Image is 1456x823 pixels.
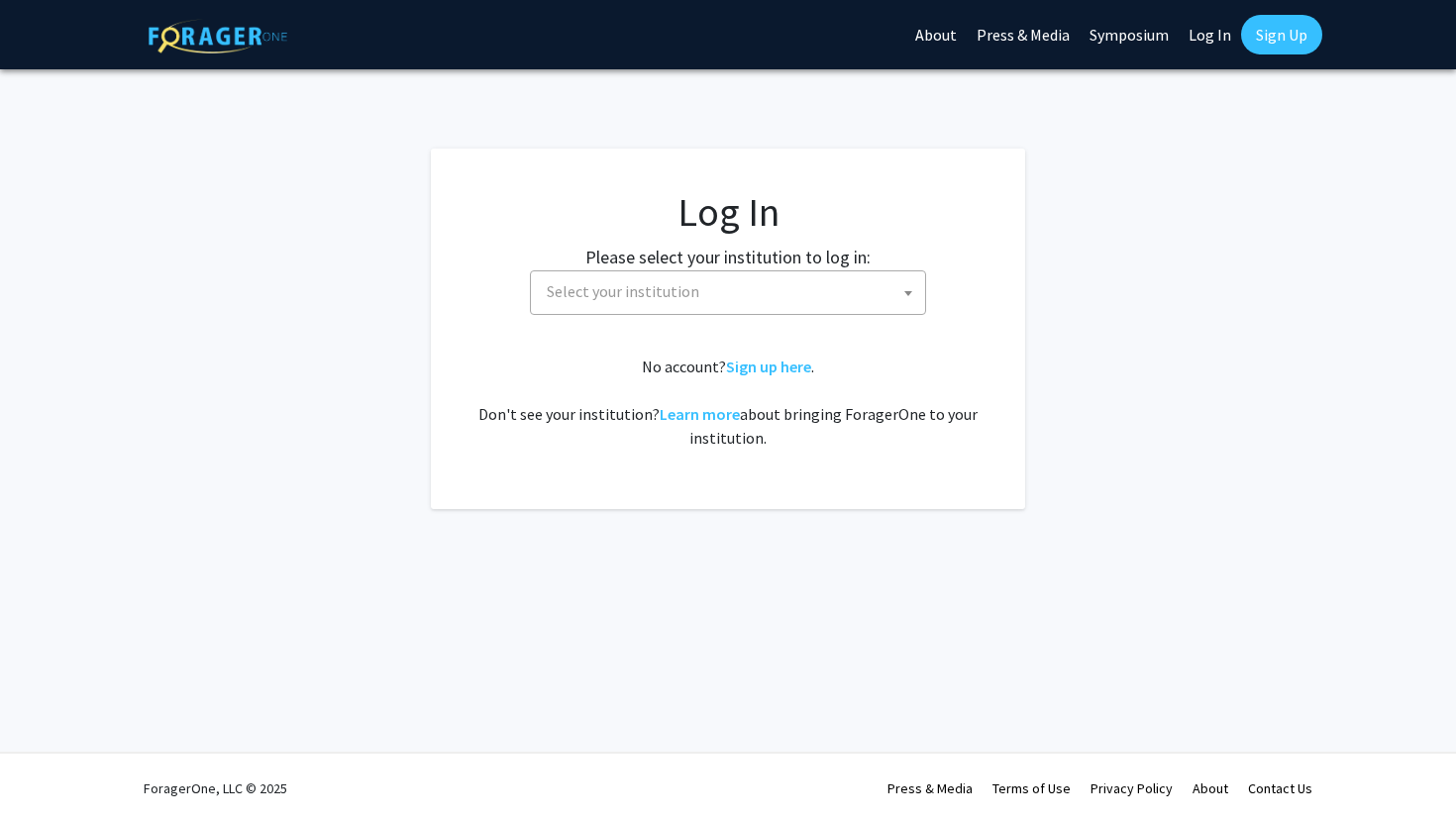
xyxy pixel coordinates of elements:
[1241,15,1322,54] a: Sign Up
[1193,779,1228,797] a: About
[470,355,986,450] div: No account? . Don't see your institution? about bringing ForagerOne to your institution.
[470,188,986,236] h1: Log In
[726,357,811,376] a: Sign up here
[660,404,740,424] a: Learn more about bringing ForagerOne to your institution
[539,271,925,312] span: Select your institution
[1091,779,1173,797] a: Privacy Policy
[585,244,871,270] label: Please select your institution to log in:
[1248,779,1312,797] a: Contact Us
[547,281,699,301] span: Select your institution
[530,270,926,315] span: Select your institution
[149,19,287,53] img: ForagerOne Logo
[144,754,287,823] div: ForagerOne, LLC © 2025
[887,779,973,797] a: Press & Media
[992,779,1071,797] a: Terms of Use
